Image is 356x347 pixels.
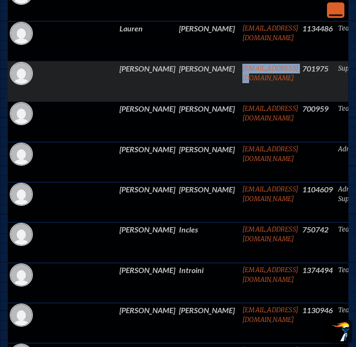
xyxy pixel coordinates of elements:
td: [PERSON_NAME] [118,101,177,142]
img: Gravatar [11,304,32,326]
td: 701975 [300,61,336,101]
a: [EMAIL_ADDRESS][DOMAIN_NAME] [242,225,298,243]
img: Gravatar [11,144,32,165]
img: Gravatar [11,23,32,44]
a: [EMAIL_ADDRESS][DOMAIN_NAME] [242,145,298,163]
td: 750742 [300,222,336,262]
img: Gravatar [11,184,32,205]
td: [PERSON_NAME] [118,61,177,101]
td: [PERSON_NAME] [118,263,177,303]
td: [PERSON_NAME] [177,182,240,222]
a: [EMAIL_ADDRESS][DOMAIN_NAME] [242,306,298,324]
a: [EMAIL_ADDRESS][DOMAIN_NAME] [242,266,298,284]
td: Lauren [118,21,177,61]
td: 1134486 [300,21,336,61]
td: [PERSON_NAME] [118,222,177,262]
td: [PERSON_NAME] [177,101,240,142]
td: Introini [177,263,240,303]
td: [PERSON_NAME] [177,21,240,61]
a: [EMAIL_ADDRESS][DOMAIN_NAME] [242,104,298,122]
img: To the top [331,322,350,341]
img: Gravatar [11,224,32,245]
img: Gravatar [11,264,32,286]
button: Scroll Top [329,320,352,343]
td: 1104609 [300,182,336,222]
td: [PERSON_NAME] [177,303,240,343]
a: [EMAIL_ADDRESS][DOMAIN_NAME] [242,185,298,203]
td: [PERSON_NAME] [177,61,240,101]
td: 1374494 [300,263,336,303]
img: Gravatar [11,63,32,84]
img: Gravatar [11,103,32,124]
td: 1130946 [300,303,336,343]
td: [PERSON_NAME] [118,303,177,343]
td: [PERSON_NAME] [118,142,177,182]
td: [PERSON_NAME] [177,142,240,182]
td: 700959 [300,101,336,142]
a: [EMAIL_ADDRESS][DOMAIN_NAME] [242,64,298,82]
a: [EMAIL_ADDRESS][DOMAIN_NAME] [242,24,298,42]
td: Incles [177,222,240,262]
td: [PERSON_NAME] [118,182,177,222]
